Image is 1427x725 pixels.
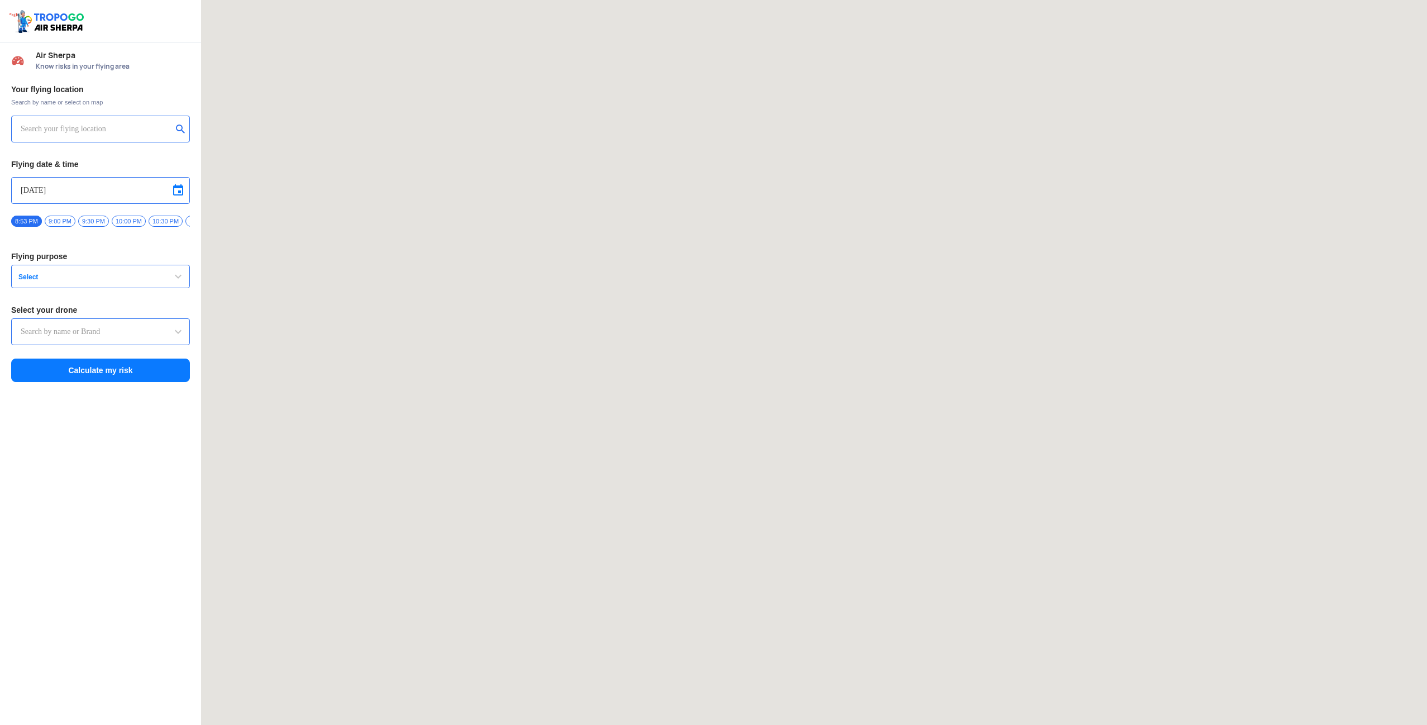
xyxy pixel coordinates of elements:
[11,306,190,314] h3: Select your drone
[21,184,180,197] input: Select Date
[14,273,154,282] span: Select
[149,216,183,227] span: 10:30 PM
[36,62,190,71] span: Know risks in your flying area
[11,160,190,168] h3: Flying date & time
[11,98,190,107] span: Search by name or select on map
[45,216,75,227] span: 9:00 PM
[11,85,190,93] h3: Your flying location
[11,252,190,260] h3: Flying purpose
[78,216,109,227] span: 9:30 PM
[36,51,190,60] span: Air Sherpa
[11,54,25,67] img: Risk Scores
[11,216,42,227] span: 8:53 PM
[185,216,219,227] span: 11:00 PM
[11,265,190,288] button: Select
[112,216,146,227] span: 10:00 PM
[11,359,190,382] button: Calculate my risk
[21,325,180,338] input: Search by name or Brand
[8,8,88,34] img: ic_tgdronemaps.svg
[21,122,172,136] input: Search your flying location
